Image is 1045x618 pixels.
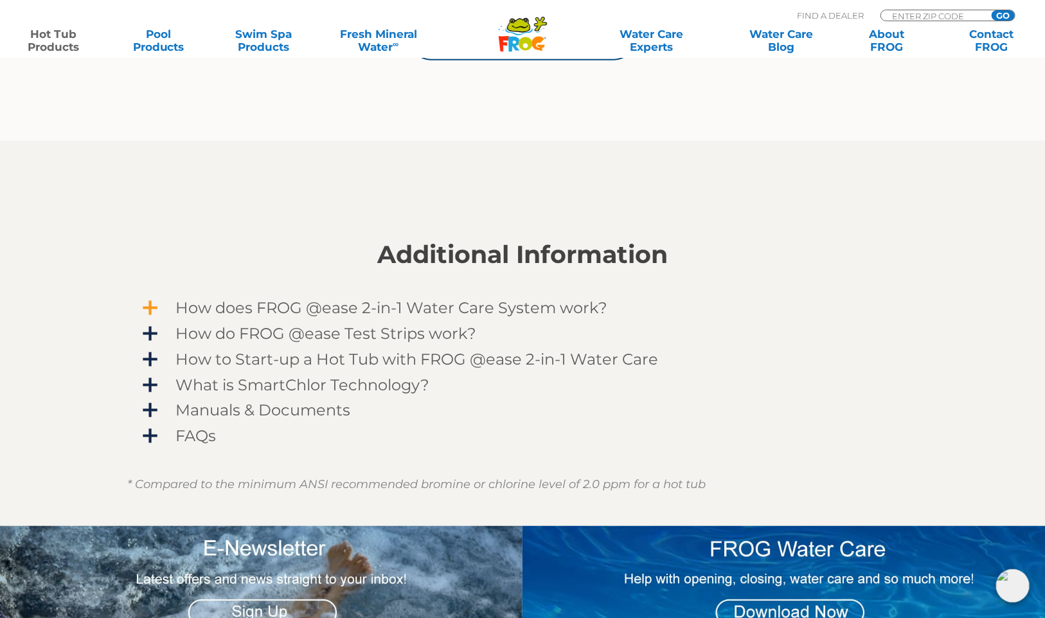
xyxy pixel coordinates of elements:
span: What is SmartChlor Technology? [157,376,905,394]
sup: ∞ [393,39,398,49]
a: Water CareBlog [741,28,823,53]
a: AboutFROG [846,28,927,53]
a: Fresh MineralWater∞ [327,28,429,53]
span: How does FROG @ease 2-in-1 Water Care System work? [157,299,905,316]
span: How to Start-up a Hot Tub with FROG @ease 2-in-1 Water Care [157,350,905,368]
span: Manuals & Documents [157,402,905,419]
em: * Compared to the minimum ANSI recommended bromine or chlorine level of 2.0 ppm for a hot tub [127,478,706,492]
a: Manuals & Documents [127,397,918,424]
h2: Additional Information [127,241,918,269]
a: Hot TubProducts [13,28,94,53]
img: openIcon [996,569,1030,603]
a: How do FROG @ease Test Strips work? [127,320,918,347]
a: How to Start-up a Hot Tub with FROG @ease 2-in-1 Water Care [127,346,918,372]
a: FAQs [127,423,918,450]
span: How do FROG @ease Test Strips work? [157,325,905,342]
a: Water CareExperts [585,28,717,53]
a: Swim SpaProducts [222,28,304,53]
input: Zip Code Form [891,10,978,21]
a: What is SmartChlor Technology? [127,372,918,398]
a: PoolProducts [118,28,199,53]
p: Find A Dealer [797,10,864,21]
span: FAQs [157,428,905,445]
input: GO [992,10,1015,21]
a: How does FROG @ease 2-in-1 Water Care System work? [127,295,918,321]
a: ContactFROG [951,28,1032,53]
